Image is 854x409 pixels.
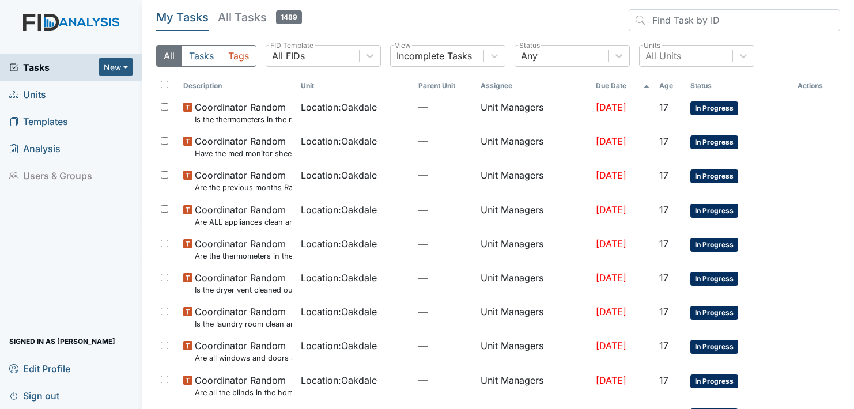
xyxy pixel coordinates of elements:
div: All Units [645,49,681,63]
th: Actions [793,76,840,96]
span: Location : Oakdale [301,100,377,114]
th: Toggle SortBy [179,76,296,96]
span: Location : Oakdale [301,339,377,353]
button: New [99,58,133,76]
div: Incomplete Tasks [396,49,472,63]
span: Coordinator Random Are the previous months Random Inspections completed? [195,168,292,193]
span: In Progress [690,340,738,354]
span: [DATE] [596,374,626,386]
a: Tasks [9,60,99,74]
span: [DATE] [596,169,626,181]
span: [DATE] [596,340,626,351]
td: Unit Managers [476,369,591,403]
td: Unit Managers [476,96,591,130]
span: [DATE] [596,135,626,147]
span: [DATE] [596,272,626,283]
td: Unit Managers [476,164,591,198]
th: Toggle SortBy [686,76,793,96]
div: Type filter [156,45,256,67]
span: In Progress [690,204,738,218]
span: 17 [659,204,668,215]
td: Unit Managers [476,334,591,368]
div: All FIDs [272,49,305,63]
span: Coordinator Random Have the med monitor sheets been filled out? [195,134,292,159]
span: Sign out [9,387,59,404]
th: Toggle SortBy [591,76,655,96]
span: 17 [659,135,668,147]
span: [DATE] [596,101,626,113]
span: In Progress [690,272,738,286]
span: Templates [9,112,68,130]
small: Is the thermometers in the refrigerator reading between 34 degrees and 40 degrees? [195,114,292,125]
span: Location : Oakdale [301,203,377,217]
span: Coordinator Random Is the dryer vent cleaned out? [195,271,292,296]
th: Toggle SortBy [414,76,477,96]
span: — [418,100,472,114]
small: Is the dryer vent cleaned out? [195,285,292,296]
span: — [418,271,472,285]
span: Signed in as [PERSON_NAME] [9,332,115,350]
td: Unit Managers [476,198,591,232]
small: Is the laundry room clean and in good repair? [195,319,292,330]
span: In Progress [690,374,738,388]
th: Assignee [476,76,591,96]
span: 17 [659,340,668,351]
span: Location : Oakdale [301,271,377,285]
small: Are all windows and doors secure in the home? [195,353,292,363]
input: Toggle All Rows Selected [161,81,168,88]
span: Location : Oakdale [301,237,377,251]
h5: All Tasks [218,9,302,25]
span: 17 [659,374,668,386]
span: Location : Oakdale [301,134,377,148]
span: 17 [659,306,668,317]
span: 17 [659,169,668,181]
span: Analysis [9,139,61,157]
span: 17 [659,238,668,249]
th: Toggle SortBy [655,76,686,96]
small: Are the previous months Random Inspections completed? [195,182,292,193]
span: [DATE] [596,238,626,249]
span: In Progress [690,306,738,320]
span: Location : Oakdale [301,373,377,387]
span: In Progress [690,238,738,252]
span: Coordinator Random Is the thermometers in the refrigerator reading between 34 degrees and 40 degr... [195,100,292,125]
span: 1489 [276,10,302,24]
span: Location : Oakdale [301,168,377,182]
td: Unit Managers [476,300,591,334]
span: 17 [659,101,668,113]
span: — [418,305,472,319]
span: In Progress [690,135,738,149]
span: Coordinator Random Is the laundry room clean and in good repair? [195,305,292,330]
input: Find Task by ID [629,9,840,31]
th: Toggle SortBy [296,76,414,96]
small: Are all the blinds in the home operational and clean? [195,387,292,398]
small: Are ALL appliances clean and working properly? [195,217,292,228]
span: [DATE] [596,204,626,215]
span: Coordinator Random Are all the blinds in the home operational and clean? [195,373,292,398]
span: In Progress [690,101,738,115]
span: Edit Profile [9,359,70,377]
small: Are the thermometers in the freezer reading between 0 degrees and 10 degrees? [195,251,292,262]
span: — [418,339,472,353]
td: Unit Managers [476,130,591,164]
span: — [418,134,472,148]
small: Have the med monitor sheets been filled out? [195,148,292,159]
span: Coordinator Random Are the thermometers in the freezer reading between 0 degrees and 10 degrees? [195,237,292,262]
span: Units [9,85,46,103]
button: Tags [221,45,256,67]
span: — [418,203,472,217]
span: — [418,373,472,387]
span: [DATE] [596,306,626,317]
span: — [418,168,472,182]
span: — [418,237,472,251]
span: Location : Oakdale [301,305,377,319]
div: Any [521,49,538,63]
span: 17 [659,272,668,283]
span: Coordinator Random Are all windows and doors secure in the home? [195,339,292,363]
span: Coordinator Random Are ALL appliances clean and working properly? [195,203,292,228]
td: Unit Managers [476,266,591,300]
span: In Progress [690,169,738,183]
h5: My Tasks [156,9,209,25]
td: Unit Managers [476,232,591,266]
